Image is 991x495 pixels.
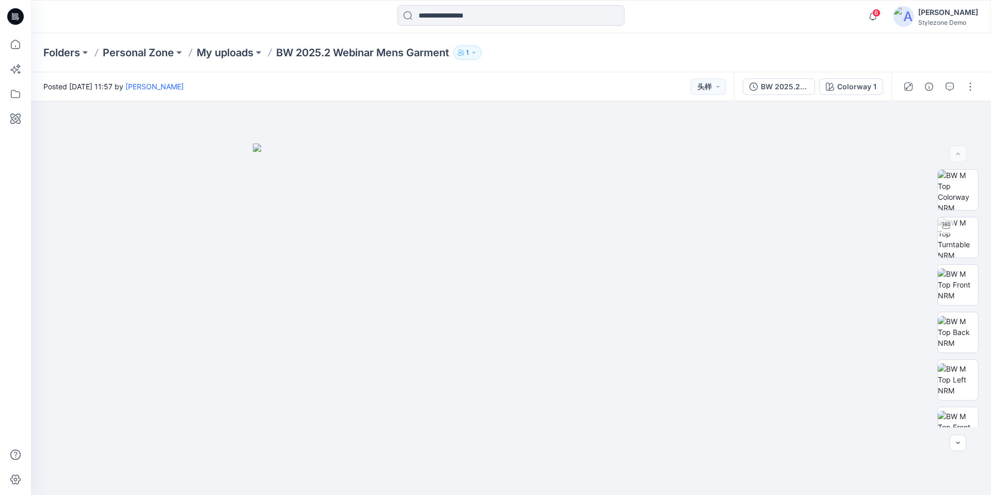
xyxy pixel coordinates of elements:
div: Stylezone Demo [918,19,978,26]
span: Posted [DATE] 11:57 by [43,81,184,92]
button: BW 2025.2 Webinar Mens Garment [743,78,815,95]
img: BW M Top Colorway NRM [938,170,978,210]
p: BW 2025.2 Webinar Mens Garment [276,45,449,60]
img: BW M Top Turntable NRM [938,217,978,258]
img: BW M Top Front NRM [938,268,978,301]
a: Personal Zone [103,45,174,60]
img: BW M Top Front Chest NRM [938,411,978,443]
img: BW M Top Back NRM [938,316,978,348]
div: [PERSON_NAME] [918,6,978,19]
img: BW M Top Left NRM [938,363,978,396]
img: avatar [893,6,914,27]
span: 6 [872,9,881,17]
a: Folders [43,45,80,60]
a: [PERSON_NAME] [125,82,184,91]
button: 1 [453,45,482,60]
p: 1 [466,47,469,58]
button: Details [921,78,937,95]
div: Colorway 1 [837,81,876,92]
div: BW 2025.2 Webinar Mens Garment [761,81,808,92]
a: My uploads [197,45,253,60]
button: Colorway 1 [819,78,883,95]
